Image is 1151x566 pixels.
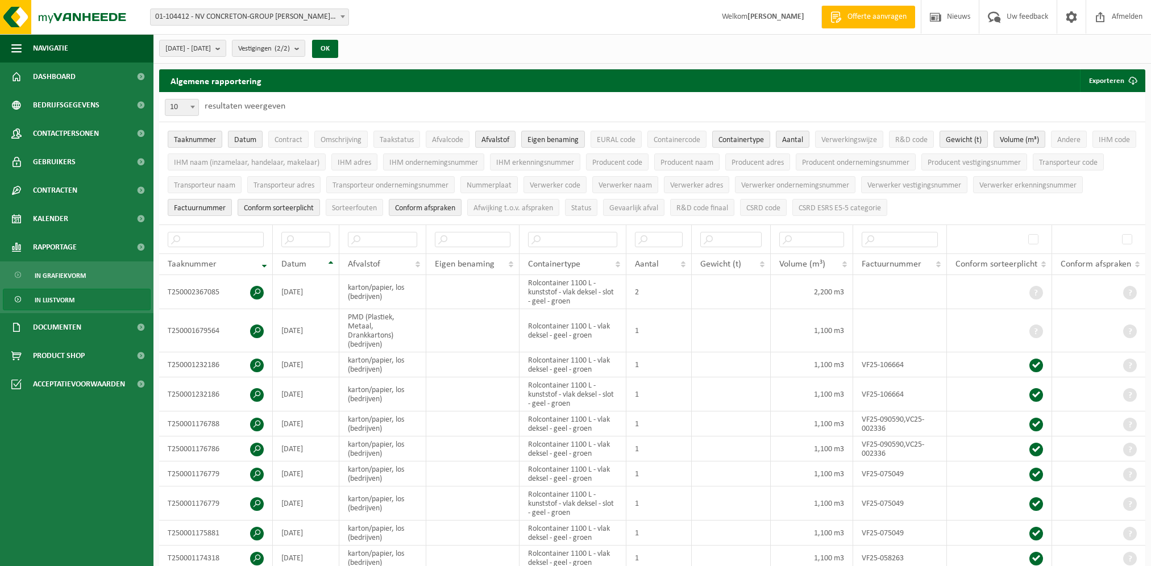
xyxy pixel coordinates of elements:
td: T250001176788 [159,411,273,436]
td: [DATE] [273,275,339,309]
span: Datum [234,136,256,144]
td: VF25-090590,VC25-002336 [853,411,946,436]
button: Producent ondernemingsnummerProducent ondernemingsnummer: Activate to sort [796,153,916,170]
td: 1 [626,411,692,436]
span: 10 [165,99,199,116]
span: Producent code [592,159,642,167]
td: VF25-106664 [853,352,946,377]
button: ContractContract: Activate to sort [268,131,309,148]
span: Verwerker adres [670,181,723,190]
button: IHM naam (inzamelaar, handelaar, makelaar)IHM naam (inzamelaar, handelaar, makelaar): Activate to... [168,153,326,170]
h2: Algemene rapportering [159,69,273,92]
td: Rolcontainer 1100 L - kunststof - vlak deksel - slot - geel - groen [520,486,626,521]
button: TaaknummerTaaknummer: Activate to remove sorting [168,131,222,148]
button: Gewicht (t)Gewicht (t): Activate to sort [940,131,988,148]
span: Conform sorteerplicht [244,204,314,213]
button: OK [312,40,338,58]
td: Rolcontainer 1100 L - vlak deksel - geel - groen [520,436,626,461]
button: Conform afspraken : Activate to sort [389,199,462,216]
td: 2,200 m3 [771,275,854,309]
span: Eigen benaming [527,136,579,144]
td: [DATE] [273,436,339,461]
td: 1,100 m3 [771,309,854,352]
span: Transporteur code [1039,159,1098,167]
td: 1,100 m3 [771,411,854,436]
span: Documenten [33,313,81,342]
button: Verwerker naamVerwerker naam: Activate to sort [592,176,658,193]
span: Andere [1057,136,1081,144]
button: Verwerker codeVerwerker code: Activate to sort [523,176,587,193]
td: VF25-106664 [853,377,946,411]
span: Bedrijfsgegevens [33,91,99,119]
span: Verwerker naam [599,181,652,190]
span: Eigen benaming [435,260,495,269]
span: Offerte aanvragen [845,11,909,23]
span: Afvalstof [481,136,509,144]
a: In lijstvorm [3,289,151,310]
button: CSRD ESRS E5-5 categorieCSRD ESRS E5-5 categorie: Activate to sort [792,199,887,216]
span: Containertype [528,260,580,269]
button: Volume (m³)Volume (m³): Activate to sort [994,131,1045,148]
button: R&D code finaalR&amp;D code finaal: Activate to sort [670,199,734,216]
td: T250001175881 [159,521,273,546]
td: 1,100 m3 [771,377,854,411]
span: Contracten [33,176,77,205]
span: EURAL code [597,136,635,144]
button: AantalAantal: Activate to sort [776,131,809,148]
td: VF25-075049 [853,486,946,521]
span: In lijstvorm [35,289,74,311]
td: 1,100 m3 [771,486,854,521]
span: Navigatie [33,34,68,63]
td: Rolcontainer 1100 L - vlak deksel - geel - groen [520,352,626,377]
td: karton/papier, los (bedrijven) [339,352,427,377]
button: IHM erkenningsnummerIHM erkenningsnummer: Activate to sort [490,153,580,170]
span: [DATE] - [DATE] [165,40,211,57]
button: Conform sorteerplicht : Activate to sort [238,199,320,216]
td: VF25-075049 [853,461,946,486]
button: SorteerfoutenSorteerfouten: Activate to sort [326,199,383,216]
span: Aantal [782,136,803,144]
button: AndereAndere: Activate to sort [1051,131,1087,148]
td: karton/papier, los (bedrijven) [339,521,427,546]
span: IHM code [1099,136,1130,144]
label: resultaten weergeven [205,102,285,111]
span: Contactpersonen [33,119,99,148]
span: Volume (m³) [1000,136,1039,144]
td: karton/papier, los (bedrijven) [339,436,427,461]
span: Taaknummer [174,136,216,144]
span: Kalender [33,205,68,233]
span: Producent vestigingsnummer [928,159,1021,167]
td: Rolcontainer 1100 L - kunststof - vlak deksel - slot - geel - groen [520,275,626,309]
td: 1 [626,309,692,352]
td: VF25-090590,VC25-002336 [853,436,946,461]
td: [DATE] [273,521,339,546]
td: 1 [626,377,692,411]
span: Transporteur adres [254,181,314,190]
span: Verwerkingswijze [821,136,877,144]
span: Verwerker vestigingsnummer [867,181,961,190]
span: Aantal [635,260,659,269]
button: VerwerkingswijzeVerwerkingswijze: Activate to sort [815,131,883,148]
span: Datum [281,260,306,269]
td: 1 [626,352,692,377]
td: [DATE] [273,461,339,486]
td: Rolcontainer 1100 L - vlak deksel - geel - groen [520,309,626,352]
a: Offerte aanvragen [821,6,915,28]
button: CSRD codeCSRD code: Activate to sort [740,199,787,216]
button: EURAL codeEURAL code: Activate to sort [591,131,642,148]
button: Transporteur ondernemingsnummerTransporteur ondernemingsnummer : Activate to sort [326,176,455,193]
td: 2 [626,275,692,309]
td: [DATE] [273,377,339,411]
button: Producent codeProducent code: Activate to sort [586,153,649,170]
span: Producent naam [660,159,713,167]
span: In grafiekvorm [35,265,86,286]
span: R&D code finaal [676,204,728,213]
td: karton/papier, los (bedrijven) [339,377,427,411]
span: 01-104412 - NV CONCRETON-GROUP W.NAESSENS - SCHENDELBEKE [151,9,348,25]
span: Afvalcode [432,136,463,144]
span: CSRD code [746,204,780,213]
td: T250001679564 [159,309,273,352]
span: IHM erkenningsnummer [496,159,574,167]
button: Verwerker vestigingsnummerVerwerker vestigingsnummer: Activate to sort [861,176,967,193]
button: Afwijking t.o.v. afsprakenAfwijking t.o.v. afspraken: Activate to sort [467,199,559,216]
